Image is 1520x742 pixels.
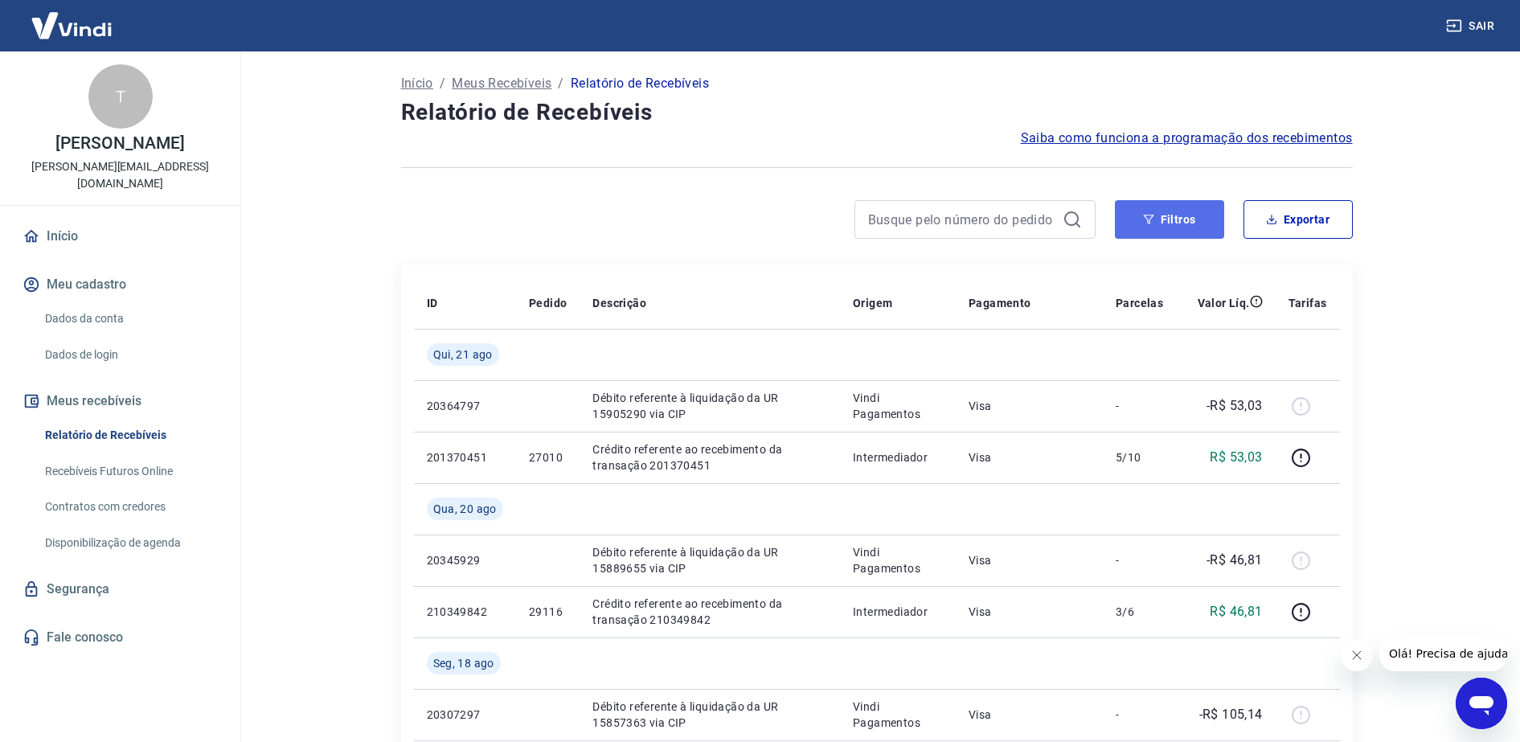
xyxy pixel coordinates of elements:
p: - [1116,552,1163,568]
p: 5/10 [1116,449,1163,465]
p: Vindi Pagamentos [853,544,943,576]
p: 201370451 [427,449,503,465]
p: / [440,74,445,93]
p: Vindi Pagamentos [853,390,943,422]
p: / [558,74,563,93]
p: -R$ 105,14 [1199,705,1263,724]
a: Segurança [19,572,221,607]
button: Exportar [1243,200,1353,239]
p: R$ 53,03 [1210,448,1262,467]
span: Olá! Precisa de ajuda? [10,11,135,24]
p: Intermediador [853,449,943,465]
span: Seg, 18 ago [433,655,494,671]
a: Dados da conta [39,302,221,335]
a: Relatório de Recebíveis [39,419,221,452]
h4: Relatório de Recebíveis [401,96,1353,129]
p: Débito referente à liquidação da UR 15889655 via CIP [592,544,827,576]
button: Filtros [1115,200,1224,239]
p: Crédito referente ao recebimento da transação 210349842 [592,596,827,628]
a: Início [401,74,433,93]
p: - [1116,398,1163,414]
p: Relatório de Recebíveis [571,74,709,93]
p: Pedido [529,295,567,311]
span: Qua, 20 ago [433,501,497,517]
a: Meus Recebíveis [452,74,551,93]
button: Meu cadastro [19,267,221,302]
input: Busque pelo número do pedido [868,207,1056,232]
a: Disponibilização de agenda [39,527,221,560]
p: Vindi Pagamentos [853,699,943,731]
p: -R$ 46,81 [1207,551,1263,570]
iframe: Botão para abrir a janela de mensagens [1456,678,1507,729]
div: T [88,64,153,129]
p: Visa [969,707,1090,723]
p: 210349842 [427,604,503,620]
p: Crédito referente ao recebimento da transação 201370451 [592,441,827,473]
p: Visa [969,398,1090,414]
p: Origem [853,295,892,311]
p: Tarifas [1289,295,1327,311]
p: Pagamento [969,295,1031,311]
p: Parcelas [1116,295,1163,311]
p: R$ 46,81 [1210,602,1262,621]
p: 20364797 [427,398,503,414]
p: Débito referente à liquidação da UR 15905290 via CIP [592,390,827,422]
p: Valor Líq. [1198,295,1250,311]
p: -R$ 53,03 [1207,396,1263,416]
p: 29116 [529,604,567,620]
p: Visa [969,552,1090,568]
span: Qui, 21 ago [433,346,493,363]
p: [PERSON_NAME] [55,135,184,152]
a: Início [19,219,221,254]
p: Visa [969,449,1090,465]
p: Visa [969,604,1090,620]
p: 3/6 [1116,604,1163,620]
p: Intermediador [853,604,943,620]
p: ID [427,295,438,311]
p: 27010 [529,449,567,465]
a: Dados de login [39,338,221,371]
p: [PERSON_NAME][EMAIL_ADDRESS][DOMAIN_NAME] [13,158,227,192]
a: Fale conosco [19,620,221,655]
img: Vindi [19,1,124,50]
p: Débito referente à liquidação da UR 15857363 via CIP [592,699,827,731]
iframe: Fechar mensagem [1341,639,1373,671]
a: Saiba como funciona a programação dos recebimentos [1021,129,1353,148]
p: - [1116,707,1163,723]
button: Meus recebíveis [19,383,221,419]
a: Recebíveis Futuros Online [39,455,221,488]
a: Contratos com credores [39,490,221,523]
p: 20345929 [427,552,503,568]
p: Descrição [592,295,646,311]
iframe: Mensagem da empresa [1379,636,1507,671]
p: 20307297 [427,707,503,723]
button: Sair [1443,11,1501,41]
